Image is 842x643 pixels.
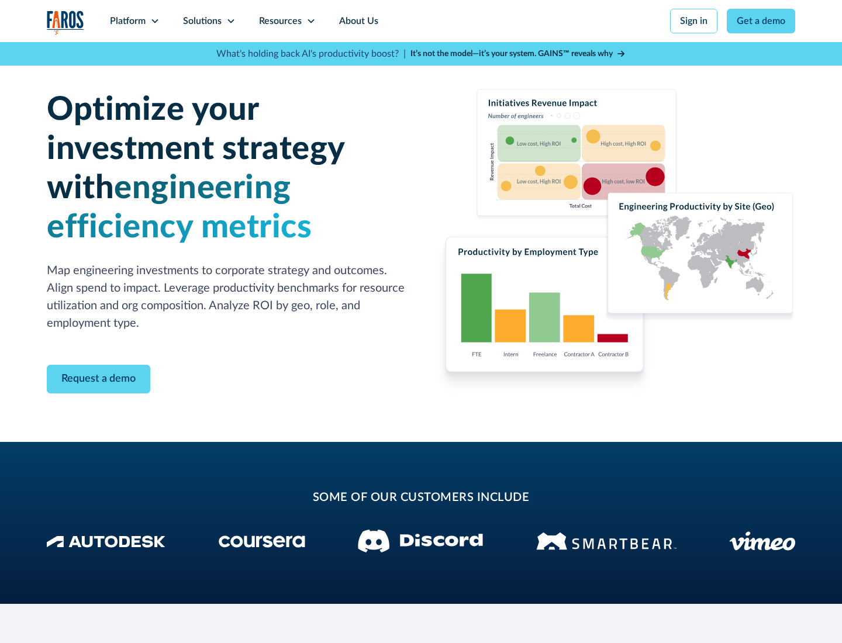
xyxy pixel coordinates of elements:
[47,365,150,393] a: Contact Modal
[183,14,222,28] div: Solutions
[47,172,312,244] span: engineering efficiency metrics
[727,9,795,33] a: Get a demo
[47,91,407,248] h1: Optimize your investment strategy with
[216,47,406,61] p: What's holding back AI's productivity boost? |
[729,531,795,551] img: Vimeo logo
[410,50,613,58] strong: It’s not the model—it’s your system. GAINS™ reveals why
[47,11,84,34] a: home
[110,14,146,28] div: Platform
[47,262,407,332] p: Map engineering investments to corporate strategy and outcomes. Align spend to impact. Leverage p...
[259,14,302,28] div: Resources
[358,530,483,552] img: Discord logo
[410,48,626,60] a: It’s not the model—it’s your system. GAINS™ reveals why
[670,9,717,33] a: Sign in
[536,530,677,552] img: Smartbear Logo
[219,535,305,548] img: Coursera Logo
[140,489,702,506] h2: some of our customers include
[47,11,84,34] img: Logo of the analytics and reporting company Faros.
[47,535,165,548] img: Autodesk Logo
[435,89,795,395] img: Charts displaying initiatives revenue impact, productivity by employment type and engineering pro...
